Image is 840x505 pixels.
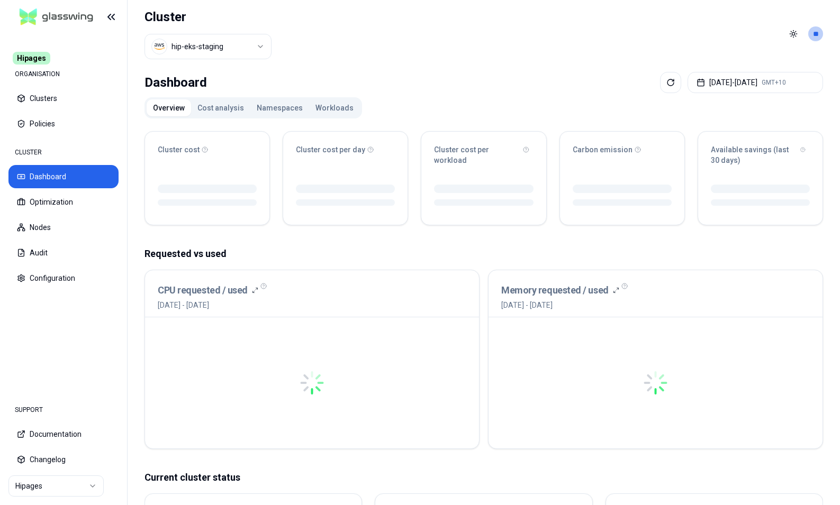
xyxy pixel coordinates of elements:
[147,99,191,116] button: Overview
[762,78,786,87] span: GMT+10
[501,283,609,298] h3: Memory requested / used
[15,5,97,30] img: GlassWing
[191,99,250,116] button: Cost analysis
[250,99,309,116] button: Namespaces
[8,399,119,420] div: SUPPORT
[688,72,823,93] button: [DATE]-[DATE]GMT+10
[8,63,119,85] div: ORGANISATION
[144,246,823,261] p: Requested vs used
[8,267,119,290] button: Configuration
[144,8,272,25] h1: Cluster
[501,300,619,310] span: [DATE] - [DATE]
[573,144,672,155] div: Carbon emission
[158,144,257,155] div: Cluster cost
[296,144,395,155] div: Cluster cost per day
[8,216,119,239] button: Nodes
[8,190,119,214] button: Optimization
[154,41,165,52] img: aws
[158,283,248,298] h3: CPU requested / used
[8,112,119,135] button: Policies
[144,34,272,59] button: Select a value
[8,142,119,163] div: CLUSTER
[144,470,823,485] p: Current cluster status
[158,300,258,310] span: [DATE] - [DATE]
[8,448,119,471] button: Changelog
[171,41,223,52] div: hip-eks-staging
[8,165,119,188] button: Dashboard
[8,241,119,264] button: Audit
[711,144,810,166] div: Available savings (last 30 days)
[8,423,119,446] button: Documentation
[309,99,360,116] button: Workloads
[144,72,207,93] div: Dashboard
[434,144,533,166] div: Cluster cost per workload
[8,87,119,110] button: Clusters
[13,52,50,65] span: Hipages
